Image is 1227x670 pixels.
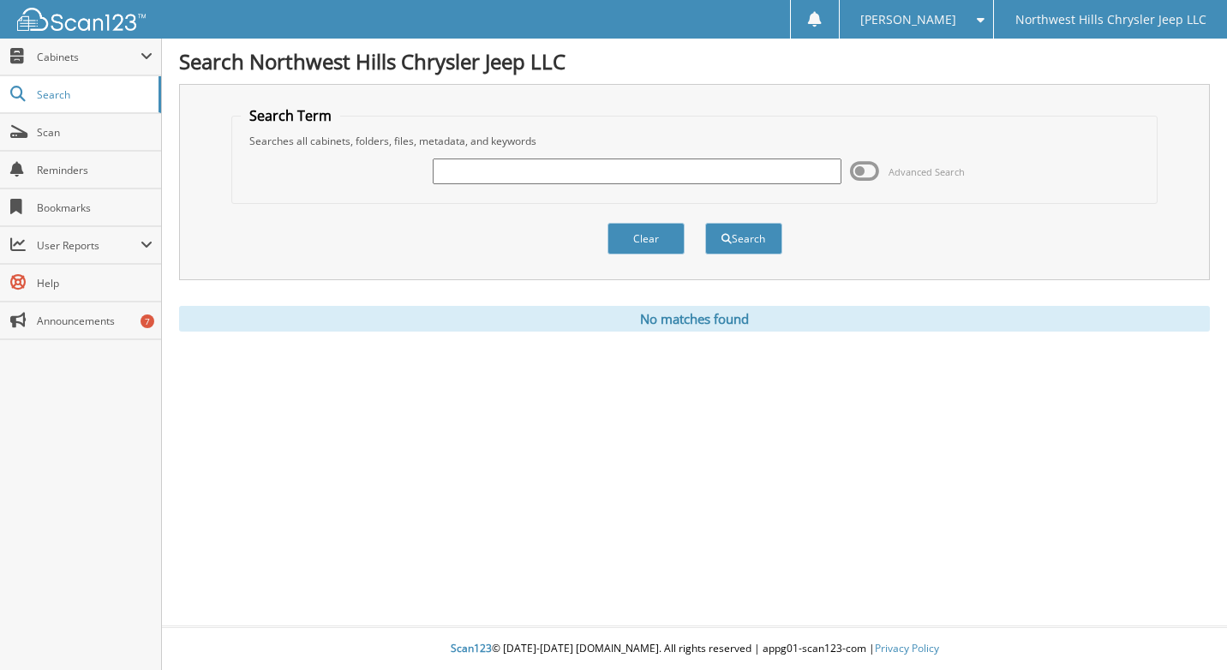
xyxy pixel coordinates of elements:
[17,8,146,31] img: scan123-logo-white.svg
[37,276,153,290] span: Help
[162,628,1227,670] div: © [DATE]-[DATE] [DOMAIN_NAME]. All rights reserved | appg01-scan123-com |
[875,641,939,655] a: Privacy Policy
[37,87,150,102] span: Search
[37,238,141,253] span: User Reports
[37,314,153,328] span: Announcements
[608,223,685,254] button: Clear
[451,641,492,655] span: Scan123
[241,106,340,125] legend: Search Term
[179,306,1210,332] div: No matches found
[1015,15,1206,25] span: Northwest Hills Chrysler Jeep LLC
[37,200,153,215] span: Bookmarks
[860,15,956,25] span: [PERSON_NAME]
[37,125,153,140] span: Scan
[37,163,153,177] span: Reminders
[179,47,1210,75] h1: Search Northwest Hills Chrysler Jeep LLC
[889,165,965,178] span: Advanced Search
[705,223,782,254] button: Search
[141,314,154,328] div: 7
[37,50,141,64] span: Cabinets
[241,134,1148,148] div: Searches all cabinets, folders, files, metadata, and keywords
